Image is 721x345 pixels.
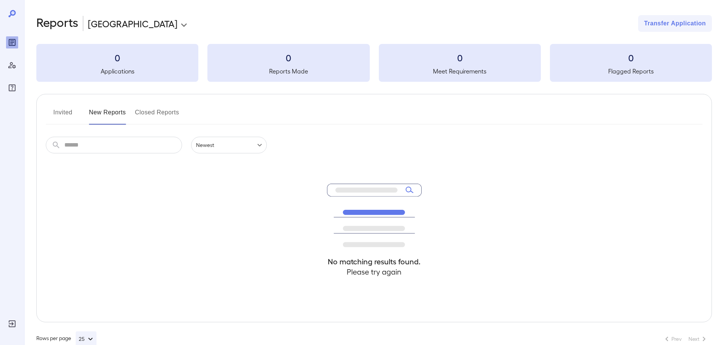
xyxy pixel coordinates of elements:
nav: pagination navigation [659,333,712,345]
div: Manage Users [6,59,18,71]
h4: No matching results found. [327,256,422,267]
div: Log Out [6,318,18,330]
button: Transfer Application [638,15,712,32]
h3: 0 [379,52,541,64]
h5: Reports Made [207,67,369,76]
h4: Please try again [327,267,422,277]
button: Closed Reports [135,106,179,125]
button: New Reports [89,106,126,125]
h3: 0 [207,52,369,64]
h3: 0 [36,52,198,64]
p: [GEOGRAPHIC_DATA] [88,17,178,30]
h5: Meet Requirements [379,67,541,76]
h5: Applications [36,67,198,76]
summary: 0Applications0Reports Made0Meet Requirements0Flagged Reports [36,44,712,82]
div: Reports [6,36,18,48]
div: FAQ [6,82,18,94]
button: Invited [46,106,80,125]
h2: Reports [36,15,78,32]
div: Newest [191,137,267,153]
h3: 0 [550,52,712,64]
h5: Flagged Reports [550,67,712,76]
